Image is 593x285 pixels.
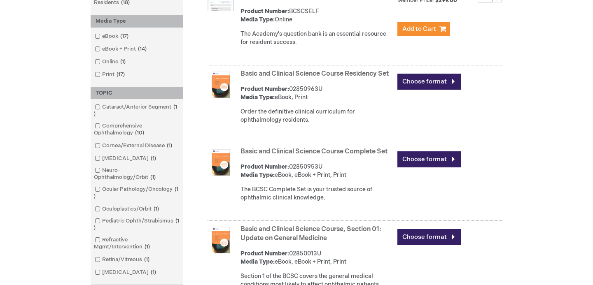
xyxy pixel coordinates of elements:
[93,142,175,150] a: Cornea/External Disease1
[165,142,174,149] span: 1
[208,72,234,98] img: Basic and Clinical Science Course Residency Set
[240,85,393,102] div: 02850963U eBook, Print
[397,22,450,36] button: Add to Cart
[397,229,461,245] a: Choose format
[240,148,388,155] a: Basic and Clinical Science Course Complete Set
[240,108,393,124] div: Order the definitive clinical curriculum for ophthalmology residents.
[94,104,177,117] span: 1
[91,87,183,100] div: TOPIC
[240,70,389,78] a: Basic and Clinical Science Course Residency Set
[148,174,158,181] span: 1
[142,243,152,250] span: 1
[136,46,149,52] span: 14
[93,122,181,137] a: Comprehensive Ophthalmology10
[402,25,436,33] span: Add to Cart
[397,74,461,90] a: Choose format
[118,58,128,65] span: 1
[240,8,289,15] strong: Product Number:
[240,250,289,257] strong: Product Number:
[93,58,129,66] a: Online1
[93,256,153,264] a: Retina/Vitreous1
[149,155,158,162] span: 1
[114,71,127,78] span: 17
[240,16,275,23] strong: Media Type:
[93,269,159,276] a: [MEDICAL_DATA]1
[240,7,393,24] div: BCSCSELF Online
[240,185,393,202] div: The BCSC Complete Set is your trusted source of ophthalmic clinical knowledge.
[152,206,161,212] span: 1
[240,30,393,46] div: The Academy's question bank is an essential resource for resident success.
[240,225,381,243] a: Basic and Clinical Science Course, Section 01: Update on General Medicine
[93,236,181,251] a: Refractive Mgmt/Intervention1
[93,167,181,181] a: Neuro-Ophthalmology/Orbit1
[208,227,234,253] img: Basic and Clinical Science Course, Section 01: Update on General Medicine
[208,149,234,176] img: Basic and Clinical Science Course Complete Set
[93,155,159,162] a: [MEDICAL_DATA]1
[240,171,275,178] strong: Media Type:
[142,256,152,263] span: 1
[240,94,275,101] strong: Media Type:
[149,269,158,276] span: 1
[93,185,181,200] a: Ocular Pathology/Oncology1
[94,218,179,231] span: 1
[94,186,178,199] span: 1
[240,258,275,265] strong: Media Type:
[93,217,181,232] a: Pediatric Ophth/Strabismus1
[240,250,393,266] div: 02850013U eBook, eBook + Print, Print
[91,15,183,28] div: Media Type
[240,86,289,93] strong: Product Number:
[133,130,146,136] span: 10
[93,71,128,79] a: Print17
[93,32,132,40] a: eBook17
[93,205,162,213] a: Oculoplastics/Orbit1
[397,151,461,167] a: Choose format
[240,163,393,179] div: 02850953U eBook, eBook + Print, Print
[240,163,289,170] strong: Product Number:
[93,45,150,53] a: eBook + Print14
[93,103,181,118] a: Cataract/Anterior Segment1
[118,33,131,39] span: 17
